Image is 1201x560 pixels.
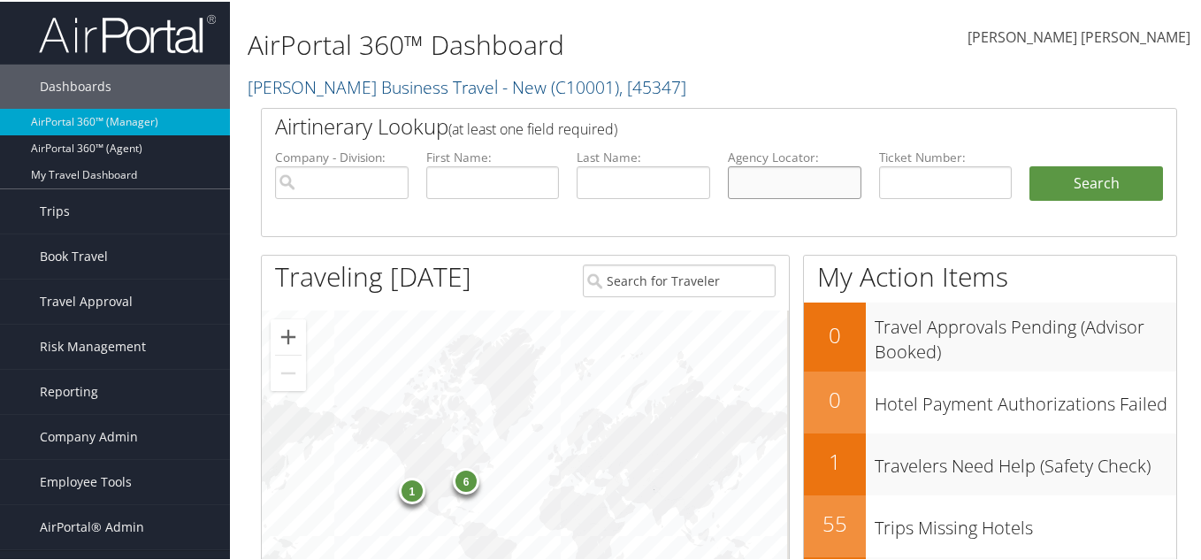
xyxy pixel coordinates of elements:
div: 1 [399,476,425,502]
a: 0Hotel Payment Authorizations Failed [804,370,1176,432]
h2: 1 [804,445,866,475]
div: 6 [453,466,479,493]
span: Reporting [40,368,98,412]
h1: My Action Items [804,257,1176,294]
label: Agency Locator: [728,147,861,165]
span: ( C10001 ) [551,73,619,97]
span: , [ 45347 ] [619,73,686,97]
span: Risk Management [40,323,146,367]
h1: Traveling [DATE] [275,257,471,294]
span: Trips [40,188,70,232]
h3: Trips Missing Hotels [875,505,1176,539]
span: Travel Approval [40,278,133,322]
span: AirPortal® Admin [40,503,144,548]
h2: 0 [804,383,866,413]
label: Company - Division: [275,147,409,165]
h3: Travelers Need Help (Safety Check) [875,443,1176,477]
h3: Hotel Payment Authorizations Failed [875,381,1176,415]
span: Book Travel [40,233,108,277]
a: 1Travelers Need Help (Safety Check) [804,432,1176,494]
a: [PERSON_NAME] [PERSON_NAME] [968,9,1190,64]
span: Dashboards [40,63,111,107]
a: 55Trips Missing Hotels [804,494,1176,556]
span: (at least one field required) [448,118,617,137]
a: [PERSON_NAME] Business Travel - New [248,73,686,97]
h3: Travel Approvals Pending (Advisor Booked) [875,304,1176,363]
img: airportal-logo.png [39,12,216,53]
label: Ticket Number: [879,147,1013,165]
span: [PERSON_NAME] [PERSON_NAME] [968,26,1190,45]
h2: 0 [804,318,866,349]
label: First Name: [426,147,560,165]
a: 0Travel Approvals Pending (Advisor Booked) [804,301,1176,369]
input: Search for Traveler [583,263,776,295]
button: Zoom in [271,318,306,353]
span: Company Admin [40,413,138,457]
h2: Airtinerary Lookup [275,110,1087,140]
button: Zoom out [271,354,306,389]
h1: AirPortal 360™ Dashboard [248,25,876,62]
label: Last Name: [577,147,710,165]
button: Search [1029,165,1163,200]
h2: 55 [804,507,866,537]
span: Employee Tools [40,458,132,502]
